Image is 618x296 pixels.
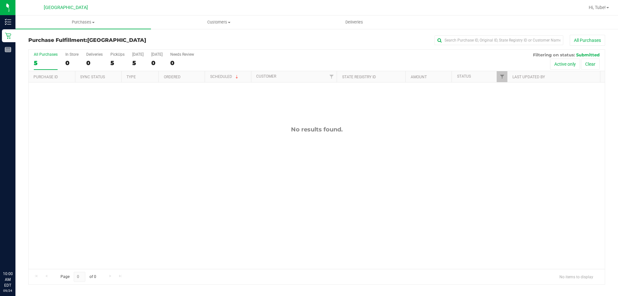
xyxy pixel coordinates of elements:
div: Deliveries [86,52,103,57]
input: Search Purchase ID, Original ID, State Registry ID or Customer Name... [435,35,563,45]
a: Type [126,75,136,79]
span: No items to display [554,272,598,282]
div: 0 [65,59,79,67]
a: Sync Status [80,75,105,79]
a: Purchases [15,15,151,29]
span: Submitted [576,52,600,57]
span: Page of 0 [55,272,101,282]
div: All Purchases [34,52,58,57]
a: Scheduled [210,74,239,79]
div: 0 [170,59,194,67]
span: Customers [151,19,286,25]
inline-svg: Inventory [5,19,11,25]
div: Needs Review [170,52,194,57]
a: Ordered [164,75,181,79]
div: 5 [110,59,125,67]
div: PickUps [110,52,125,57]
span: Deliveries [337,19,372,25]
a: Status [457,74,471,79]
a: State Registry ID [342,75,376,79]
inline-svg: Reports [5,46,11,53]
iframe: Resource center [6,244,26,264]
span: Hi, Tube! [589,5,606,10]
a: Amount [411,75,427,79]
a: Filter [326,71,337,82]
button: Active only [550,59,580,70]
div: [DATE] [151,52,163,57]
inline-svg: Retail [5,33,11,39]
span: Purchases [15,19,151,25]
div: In Store [65,52,79,57]
div: 0 [151,59,163,67]
div: No results found. [29,126,605,133]
a: Customers [151,15,286,29]
p: 10:00 AM EDT [3,271,13,288]
span: [GEOGRAPHIC_DATA] [87,37,146,43]
span: Filtering on status: [533,52,575,57]
div: 0 [86,59,103,67]
button: All Purchases [570,35,605,46]
a: Customer [256,74,276,79]
div: 5 [34,59,58,67]
p: 09/24 [3,288,13,293]
div: [DATE] [132,52,144,57]
a: Deliveries [286,15,422,29]
button: Clear [581,59,600,70]
a: Purchase ID [33,75,58,79]
a: Filter [497,71,507,82]
div: 5 [132,59,144,67]
h3: Purchase Fulfillment: [28,37,220,43]
span: [GEOGRAPHIC_DATA] [44,5,88,10]
a: Last Updated By [512,75,545,79]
